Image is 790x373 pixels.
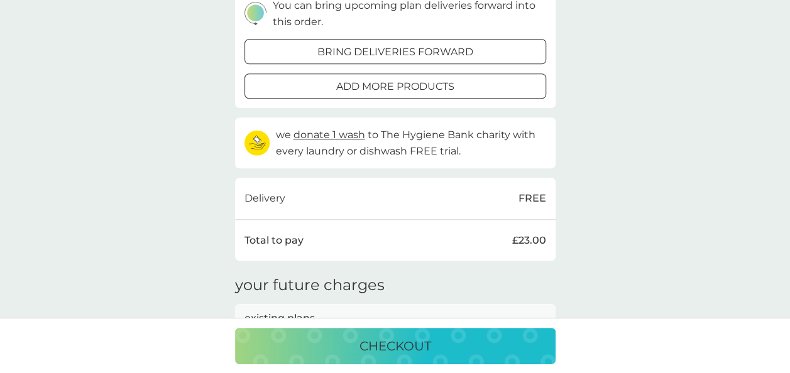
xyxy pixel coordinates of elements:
p: checkout [359,336,431,356]
button: bring deliveries forward [244,39,546,64]
p: Delivery [244,190,285,207]
p: we to The Hygiene Bank charity with every laundry or dishwash FREE trial. [276,127,546,159]
p: add more products [336,78,454,95]
p: existing plans [244,310,315,327]
p: FREE [518,190,546,207]
button: checkout [235,328,556,364]
span: donate 1 wash [294,129,365,141]
p: bring deliveries forward [317,44,473,60]
button: add more products [244,73,546,99]
h3: your future charges [235,276,385,295]
p: £23.00 [512,232,546,249]
img: delivery-schedule.svg [244,2,266,25]
p: Total to pay [244,232,304,249]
